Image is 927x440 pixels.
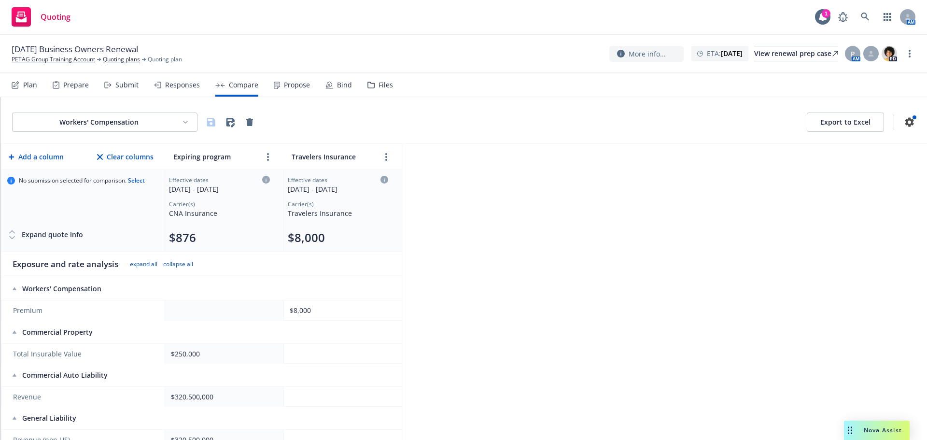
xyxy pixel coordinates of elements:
[165,81,200,89] div: Responses
[288,200,388,208] div: Carrier(s)
[288,208,388,218] div: Travelers Insurance
[63,81,89,89] div: Prepare
[878,7,897,27] a: Switch app
[130,260,157,268] button: expand all
[851,49,855,59] span: P
[288,184,388,194] div: [DATE] - [DATE]
[169,184,270,194] div: [DATE] - [DATE]
[864,426,902,434] span: Nova Assist
[171,349,274,359] div: $250,000
[882,46,897,61] img: photo
[13,392,155,402] span: Revenue
[169,200,270,208] div: Carrier(s)
[13,327,155,337] div: Commercial Property
[288,230,325,245] button: $8,000
[856,7,875,27] a: Search
[833,7,853,27] a: Report a Bug
[229,81,258,89] div: Compare
[707,48,743,58] span: ETA :
[169,230,196,245] button: $876
[12,113,197,132] button: Workers' Compensation
[807,113,884,132] button: Export to Excel
[288,176,388,184] div: Effective dates
[169,208,270,218] div: CNA Insurance
[19,177,145,185] span: No submission selected for comparison.
[822,9,830,18] div: 1
[115,81,139,89] div: Submit
[7,225,83,244] button: Expand quote info
[904,48,915,59] a: more
[13,349,155,359] span: Total Insurable Value
[171,392,274,402] div: $320,500,000
[288,230,388,245] div: Total premium (click to edit billing info)
[12,55,95,64] a: PETAG Group Training Account
[169,230,270,245] div: Total premium (click to edit billing info)
[379,81,393,89] div: Files
[289,150,377,164] input: Travelers Insurance
[609,46,684,62] button: More info...
[844,421,856,440] div: Drag to move
[171,150,258,164] input: Expiring program
[95,147,155,167] button: Clear columns
[13,306,155,315] span: Premium
[288,176,388,194] div: Click to edit column carrier quote details
[20,117,178,127] div: Workers' Compensation
[284,81,310,89] div: Propose
[380,151,392,163] a: more
[754,46,838,61] a: View renewal prep case
[41,13,70,21] span: Quoting
[629,49,666,59] span: More info...
[13,258,118,270] div: Exposure and rate analysis
[262,151,274,163] a: more
[721,49,743,58] strong: [DATE]
[163,260,193,268] button: collapse all
[13,413,155,423] div: General Liability
[169,176,270,184] div: Effective dates
[290,305,392,315] div: $8,000
[13,370,155,380] div: Commercial Auto Liability
[23,81,37,89] div: Plan
[8,3,74,30] a: Quoting
[7,147,66,167] button: Add a column
[844,421,910,440] button: Nova Assist
[13,284,155,294] div: Workers' Compensation
[148,55,182,64] span: Quoting plan
[103,55,140,64] a: Quoting plans
[12,43,138,55] span: [DATE] Business Owners Renewal
[337,81,352,89] div: Bind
